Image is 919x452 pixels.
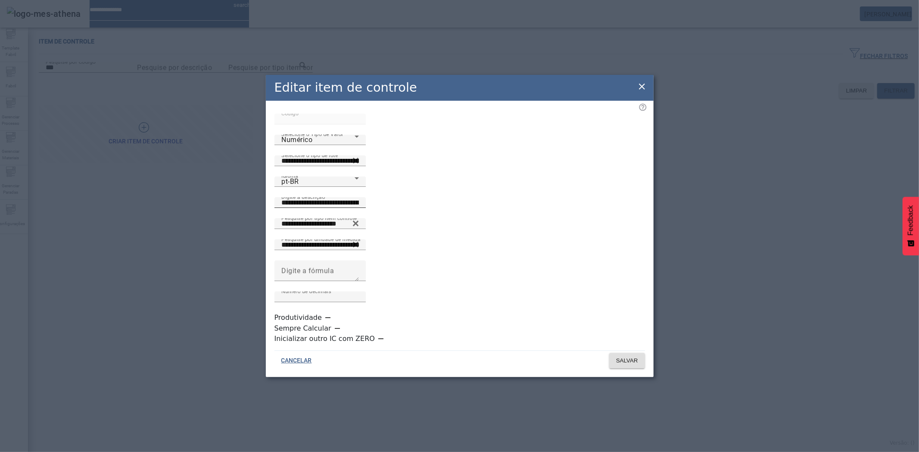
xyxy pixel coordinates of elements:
[281,266,334,275] mat-label: Digite a fórmula
[274,323,333,334] label: Sempre Calcular
[281,110,299,116] mat-label: Código
[281,136,312,144] span: Numérico
[274,353,319,368] button: CANCELAR
[281,156,359,166] input: Number
[907,205,915,235] span: Feedback
[281,177,299,186] span: pt-BR
[616,356,638,365] span: SALVAR
[281,356,312,365] span: CANCELAR
[281,194,325,200] mat-label: Digite a descrição
[274,313,324,323] label: Produtividade
[274,78,417,97] h2: Editar item de controle
[609,353,645,368] button: SALVAR
[274,334,377,344] label: Inicializar outro IC com ZERO
[281,240,359,250] input: Number
[281,288,331,294] mat-label: Número de decimais
[903,197,919,255] button: Feedback - Mostrar pesquisa
[281,219,359,229] input: Number
[281,152,338,158] mat-label: Selecione o tipo de lote
[281,236,361,242] mat-label: Pesquise por unidade de medida
[281,215,357,221] mat-label: Pesquise por tipo item controle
